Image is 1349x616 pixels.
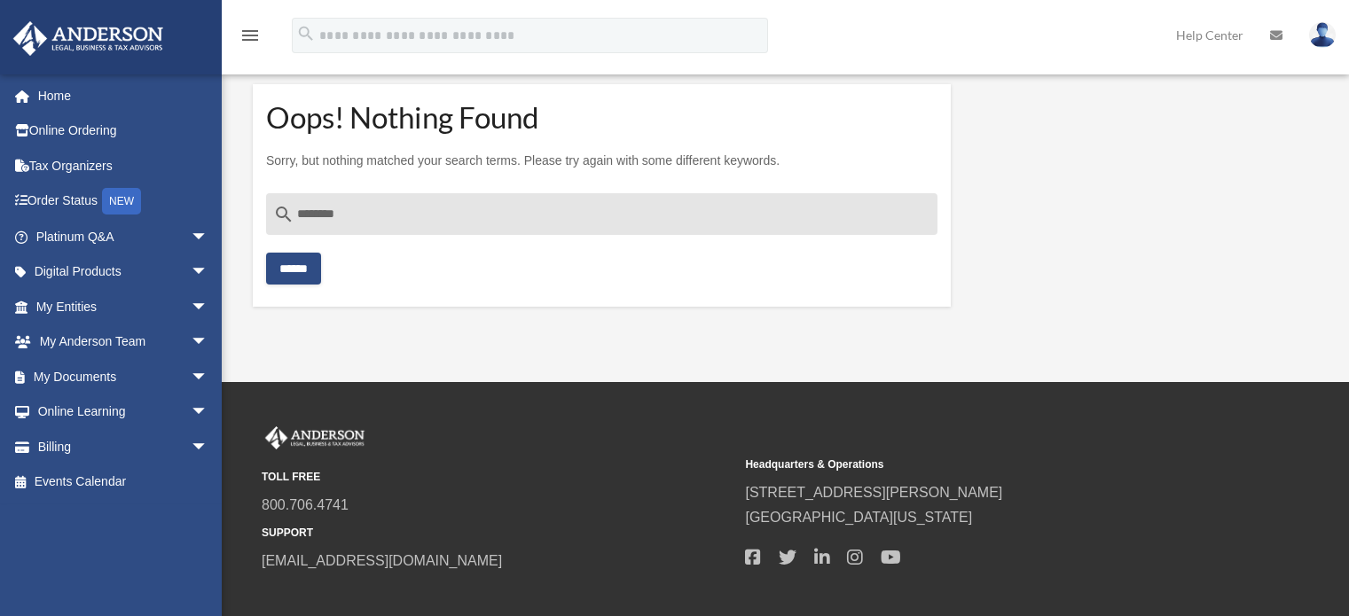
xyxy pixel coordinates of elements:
[273,204,294,225] i: search
[12,113,235,149] a: Online Ordering
[12,148,235,183] a: Tax Organizers
[262,497,349,512] a: 800.706.4741
[12,359,235,394] a: My Documentsarrow_drop_down
[12,324,235,360] a: My Anderson Teamarrow_drop_down
[102,188,141,214] div: NEW
[12,394,235,430] a: Online Learningarrow_drop_down
[745,485,1002,500] a: [STREET_ADDRESS][PERSON_NAME]
[12,289,235,324] a: My Entitiesarrow_drop_down
[266,150,937,172] p: Sorry, but nothing matched your search terms. Please try again with some different keywords.
[262,553,502,568] a: [EMAIL_ADDRESS][DOMAIN_NAME]
[239,31,261,46] a: menu
[191,289,226,325] span: arrow_drop_down
[262,426,368,449] img: Anderson Advisors Platinum Portal
[12,183,235,220] a: Order StatusNEW
[8,21,169,56] img: Anderson Advisors Platinum Portal
[191,429,226,465] span: arrow_drop_down
[191,219,226,255] span: arrow_drop_down
[745,456,1216,474] small: Headquarters & Operations
[296,24,316,43] i: search
[1309,22,1336,48] img: User Pic
[191,324,226,361] span: arrow_drop_down
[262,468,733,487] small: TOLL FREE
[266,106,937,129] h1: Oops! Nothing Found
[191,394,226,431] span: arrow_drop_down
[191,359,226,395] span: arrow_drop_down
[745,510,972,525] a: [GEOGRAPHIC_DATA][US_STATE]
[12,78,226,113] a: Home
[262,524,733,542] small: SUPPORT
[12,254,235,290] a: Digital Productsarrow_drop_down
[12,429,235,464] a: Billingarrow_drop_down
[12,219,235,254] a: Platinum Q&Aarrow_drop_down
[239,25,261,46] i: menu
[191,254,226,291] span: arrow_drop_down
[12,464,235,500] a: Events Calendar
